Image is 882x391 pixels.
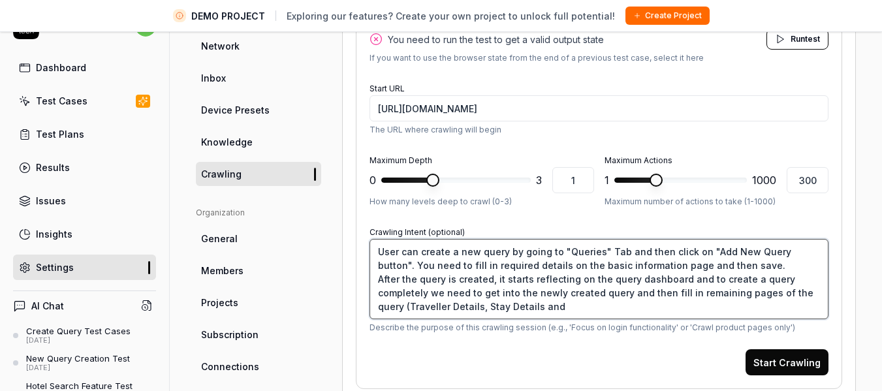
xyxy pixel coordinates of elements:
a: Issues [13,188,156,213]
span: You need to run the test to get a valid output state [388,33,604,46]
a: Settings [13,255,156,280]
div: Organization [196,207,321,219]
span: Device Presets [201,103,270,117]
textarea: User can create a new query by going to "Queries" Tab and then click on "Add New Query button". Y... [370,239,828,319]
a: General [196,227,321,251]
span: test [805,34,820,44]
button: Create Project [625,7,710,25]
label: Maximum Actions [605,155,672,165]
span: Exploring our features? Create your own project to unlock full potential! [287,9,615,23]
p: Maximum number of actions to take (1-1000) [605,196,829,208]
button: Runtest [766,29,828,50]
div: Insights [36,227,72,241]
span: 1000 [752,172,776,188]
a: Projects [196,290,321,315]
a: Members [196,258,321,283]
label: Maximum Depth [370,155,432,165]
span: Knowledge [201,135,253,149]
span: General [201,232,238,245]
div: Dashboard [36,61,86,74]
p: Describe the purpose of this crawling session (e.g., 'Focus on login functionality' or 'Crawl pro... [370,322,828,334]
a: Results [13,155,156,180]
span: Crawling [201,167,242,181]
a: Dashboard [13,55,156,80]
span: Run [791,34,805,44]
div: Test Plans [36,127,84,141]
p: The URL where crawling will begin [370,124,828,136]
a: New Query Creation Test[DATE] [13,353,156,373]
div: Test Cases [36,94,87,108]
span: 1 [605,172,609,188]
span: Projects [201,296,238,309]
span: Network [201,39,240,53]
div: New Query Creation Test [26,353,130,364]
div: Create Query Test Cases [26,326,131,336]
span: Members [201,264,244,277]
span: Connections [201,360,259,373]
label: Start URL [370,84,405,93]
span: 3 [536,172,542,188]
input: https://dtu5juabzuf4r.cloudfront.net [370,95,828,121]
a: Inbox [196,66,321,90]
span: 0 [370,172,376,188]
a: Connections [196,354,321,379]
span: Subscription [201,328,259,341]
div: Settings [36,260,74,274]
span: DEMO PROJECT [191,9,265,23]
label: Crawling Intent (optional) [370,227,465,237]
a: Knowledge [196,130,321,154]
a: Test Cases [13,88,156,114]
a: Subscription [196,322,321,347]
a: Test Plans [13,121,156,147]
p: If you want to use the browser state from the end of a previous test case, select it here [370,52,828,64]
a: Insights [13,221,156,247]
a: Network [196,34,321,58]
div: [DATE] [26,364,130,373]
h4: AI Chat [31,299,64,313]
p: How many levels deep to crawl (0-3) [370,196,594,208]
a: Create Query Test Cases[DATE] [13,326,156,345]
div: [DATE] [26,336,131,345]
a: Device Presets [196,98,321,122]
a: Crawling [196,162,321,186]
div: Issues [36,194,66,208]
div: Results [36,161,70,174]
button: Start Crawling [746,349,828,375]
span: Inbox [201,71,226,85]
